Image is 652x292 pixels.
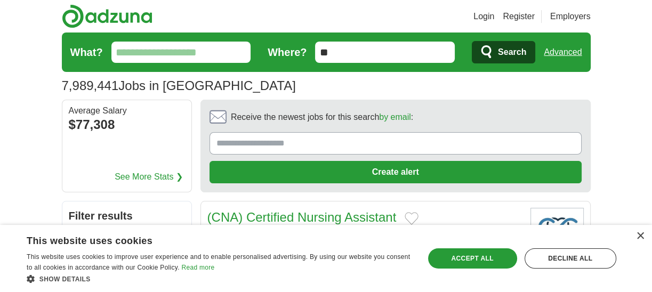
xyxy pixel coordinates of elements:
[181,264,214,271] a: Read more, opens a new window
[62,78,296,93] h1: Jobs in [GEOGRAPHIC_DATA]
[62,201,191,230] h2: Filter results
[115,171,183,183] a: See More Stats ❯
[473,10,494,23] a: Login
[27,231,385,247] div: This website uses cookies
[379,112,411,121] a: by email
[207,210,397,224] a: (CNA) Certified Nursing Assistant
[268,44,307,60] label: Where?
[525,248,617,269] div: Decline all
[636,232,644,240] div: Close
[530,208,584,248] img: Company logo
[62,4,152,28] img: Adzuna logo
[62,76,119,95] span: 7,989,441
[231,111,413,124] span: Receive the newest jobs for this search :
[70,44,103,60] label: What?
[428,248,517,269] div: Accept all
[405,212,418,225] button: Add to favorite jobs
[498,42,526,63] span: Search
[503,10,535,23] a: Register
[544,42,582,63] a: Advanced
[39,275,91,283] span: Show details
[69,115,185,134] div: $77,308
[69,107,185,115] div: Average Salary
[210,161,582,183] button: Create alert
[550,10,591,23] a: Employers
[472,41,535,63] button: Search
[27,273,412,284] div: Show details
[27,253,410,271] span: This website uses cookies to improve user experience and to enable personalised advertising. By u...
